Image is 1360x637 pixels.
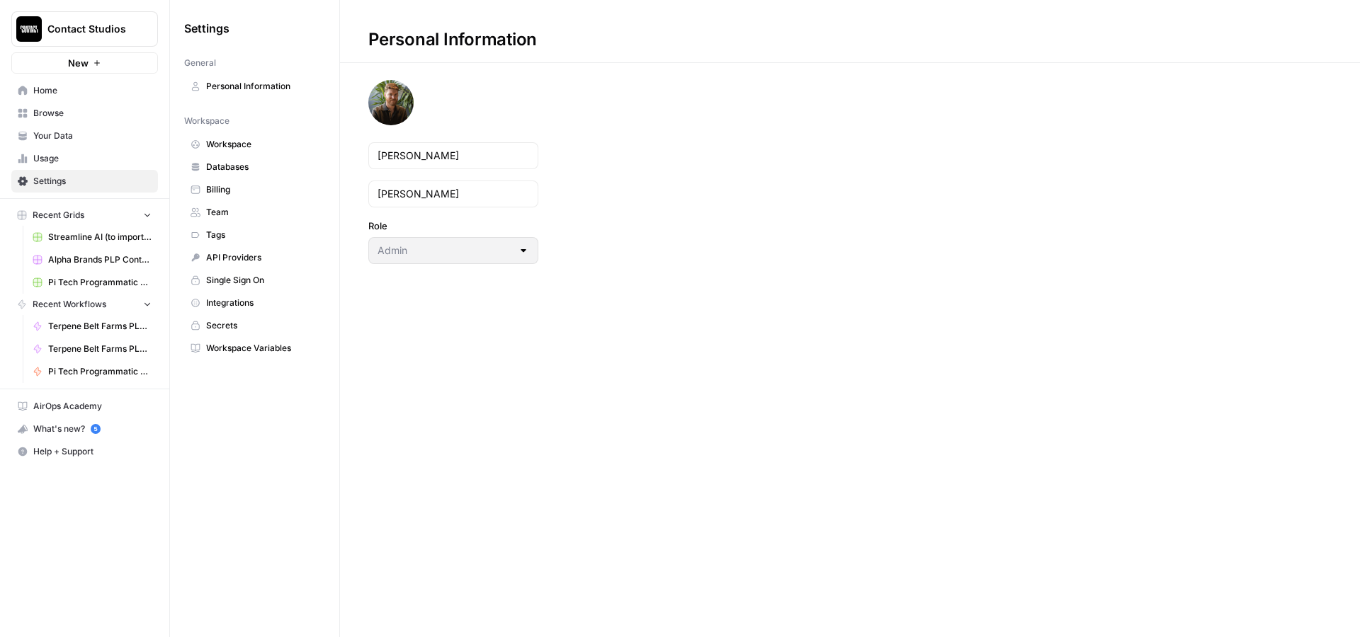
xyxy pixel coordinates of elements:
a: Streamline AI (to import) - Streamline AI Import.csv [26,226,158,248]
span: Your Data [33,130,152,142]
text: 5 [93,425,97,432]
label: Role [368,219,538,233]
span: Workspace Variables [206,342,319,355]
a: Alpha Brands PLP Content Grid [26,248,158,271]
span: Single Sign On [206,274,319,287]
a: Single Sign On [184,269,325,292]
span: Workspace [184,115,229,127]
span: Alpha Brands PLP Content Grid [48,253,152,266]
button: Help + Support [11,440,158,463]
span: API Providers [206,251,319,264]
a: Pi Tech Programmatic Service pages [26,360,158,383]
a: Home [11,79,158,102]
span: Personal Information [206,80,319,93]
div: What's new? [12,418,157,440]
a: Usage [11,147,158,170]
span: Help + Support [33,445,152,458]
span: Recent Grids [33,209,84,222]
span: Integrations [206,297,319,309]
button: Workspace: Contact Studios [11,11,158,47]
a: Billing [184,178,325,201]
span: Browse [33,107,152,120]
span: Pi Tech Programmatic Service pages [48,365,152,378]
span: Team [206,206,319,219]
a: Workspace [184,133,325,156]
img: Contact Studios Logo [16,16,42,42]
a: Databases [184,156,325,178]
a: AirOps Academy [11,395,158,418]
div: Personal Information [340,28,565,51]
span: Contact Studios [47,22,133,36]
a: Personal Information [184,75,325,98]
a: Tags [184,224,325,246]
button: What's new? 5 [11,418,158,440]
span: Streamline AI (to import) - Streamline AI Import.csv [48,231,152,243]
a: Workspace Variables [184,337,325,360]
a: API Providers [184,246,325,269]
button: New [11,52,158,74]
a: 5 [91,424,101,434]
span: Workspace [206,138,319,151]
button: Recent Workflows [11,294,158,315]
span: Home [33,84,152,97]
span: Usage [33,152,152,165]
span: Secrets [206,319,319,332]
a: Terpene Belt Farms PLP Descriptions (Text Output) [26,315,158,338]
span: Terpene Belt Farms PLP Descriptions (Text Output) [48,320,152,333]
a: Secrets [184,314,325,337]
a: Settings [11,170,158,193]
span: Settings [33,175,152,188]
span: New [68,56,89,70]
a: Pi Tech Programmatic Service pages Grid [26,271,158,294]
a: Integrations [184,292,325,314]
span: Billing [206,183,319,196]
span: Settings [184,20,229,37]
span: Databases [206,161,319,173]
a: Browse [11,102,158,125]
span: Recent Workflows [33,298,106,311]
span: Terpene Belt Farms PLP Descriptions (v1) [48,343,152,355]
a: Team [184,201,325,224]
a: Terpene Belt Farms PLP Descriptions (v1) [26,338,158,360]
img: avatar [368,80,414,125]
span: Tags [206,229,319,241]
span: AirOps Academy [33,400,152,413]
button: Recent Grids [11,205,158,226]
span: General [184,57,216,69]
a: Your Data [11,125,158,147]
span: Pi Tech Programmatic Service pages Grid [48,276,152,289]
